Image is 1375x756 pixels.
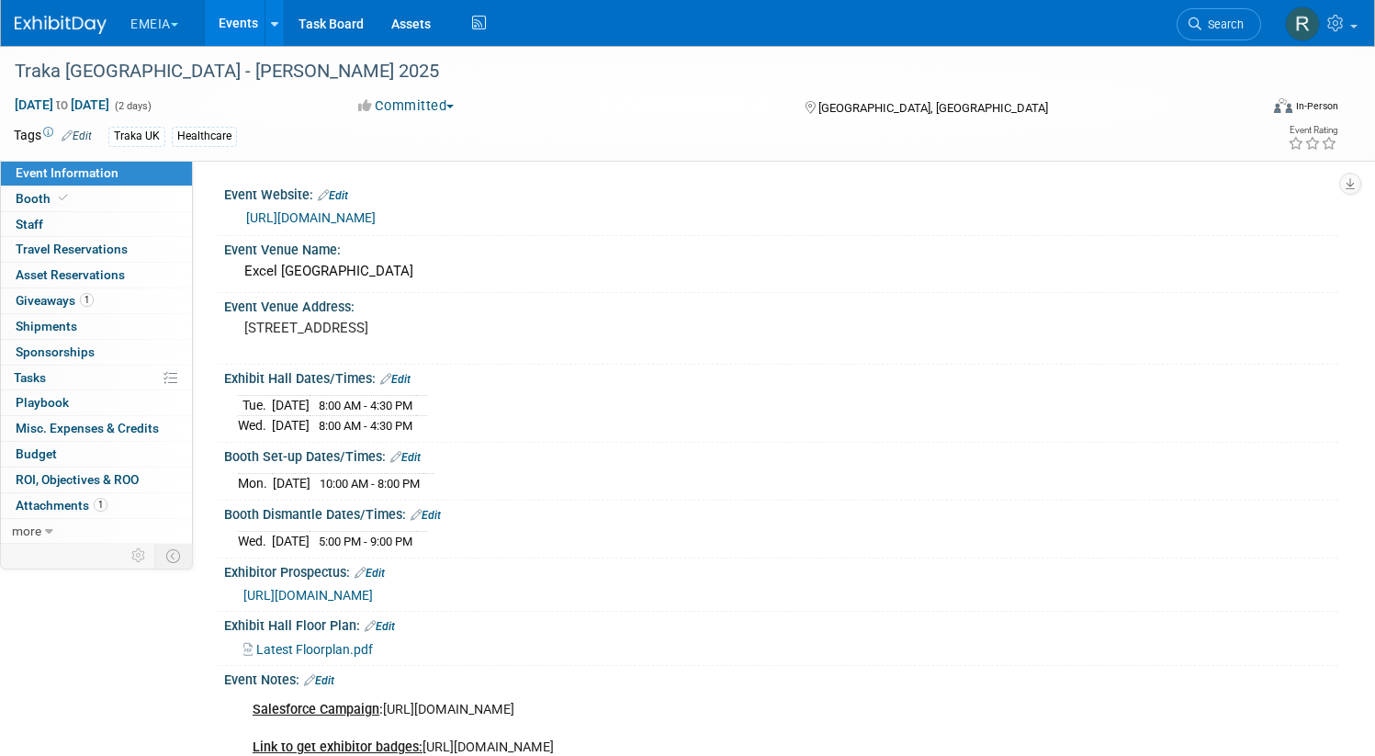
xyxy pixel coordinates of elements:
a: Asset Reservations [1,263,192,288]
span: Booth [16,191,72,206]
a: Edit [411,509,441,522]
span: Search [1201,17,1244,31]
a: Edit [365,620,395,633]
div: Event Rating [1288,126,1337,135]
a: Staff [1,212,192,237]
span: 1 [80,293,94,307]
a: Event Information [1,161,192,186]
div: Event Website: [224,181,1338,205]
div: Traka UK [108,127,165,146]
a: Travel Reservations [1,237,192,262]
pre: [STREET_ADDRESS] [244,320,668,336]
img: Rafaela Rupere [1285,6,1320,41]
span: Giveaways [16,293,94,308]
button: Committed [352,96,461,116]
td: Mon. [238,474,273,493]
i: Booth reservation complete [59,193,68,203]
div: Event Venue Name: [224,236,1338,259]
span: Playbook [16,395,69,410]
div: Event Notes: [224,666,1338,690]
a: [URL][DOMAIN_NAME] [243,588,373,603]
span: Tasks [14,370,46,385]
div: Exhibit Hall Floor Plan: [224,612,1338,636]
a: Misc. Expenses & Credits [1,416,192,441]
a: Booth [1,186,192,211]
img: ExhibitDay [15,16,107,34]
a: Edit [390,451,421,464]
span: [GEOGRAPHIC_DATA], [GEOGRAPHIC_DATA] [818,101,1048,115]
a: Budget [1,442,192,467]
div: Exhibitor Prospectus: [224,559,1338,582]
a: ROI, Objectives & ROO [1,468,192,492]
div: Traka [GEOGRAPHIC_DATA] - [PERSON_NAME] 2025 [8,55,1225,88]
a: Edit [304,674,334,687]
span: to [53,97,71,112]
span: 5:00 PM - 9:00 PM [319,535,412,548]
span: Travel Reservations [16,242,128,256]
a: Shipments [1,314,192,339]
td: [DATE] [272,396,310,416]
td: Toggle Event Tabs [155,544,193,568]
span: Staff [16,217,43,231]
span: Misc. Expenses & Credits [16,421,159,435]
span: Latest Floorplan.pdf [256,642,373,657]
div: Event Format [1141,96,1338,123]
span: 10:00 AM - 8:00 PM [320,477,420,491]
a: Giveaways1 [1,288,192,313]
a: Edit [355,567,385,580]
span: more [12,524,41,538]
a: [URL][DOMAIN_NAME] [246,210,376,225]
div: Booth Dismantle Dates/Times: [224,501,1338,525]
a: Edit [380,373,411,386]
div: Excel [GEOGRAPHIC_DATA] [238,257,1324,286]
a: Playbook [1,390,192,415]
td: [DATE] [273,474,310,493]
a: Attachments1 [1,493,192,518]
div: Booth Set-up Dates/Times: [224,443,1338,467]
span: [DATE] [DATE] [14,96,110,113]
span: Shipments [16,319,77,333]
div: Healthcare [172,127,237,146]
b: : [379,702,383,717]
b: Salesforce Campaign [253,702,379,717]
span: Asset Reservations [16,267,125,282]
div: Event Venue Address: [224,293,1338,316]
td: Tue. [238,396,272,416]
span: 8:00 AM - 4:30 PM [319,419,412,433]
div: Exhibit Hall Dates/Times: [224,365,1338,389]
b: Link to get exhibitor badges: [253,739,423,755]
a: Search [1177,8,1261,40]
span: Event Information [16,165,118,180]
a: Edit [62,130,92,142]
div: In-Person [1295,99,1338,113]
span: Budget [16,446,57,461]
a: Latest Floorplan.pdf [243,642,373,657]
span: ROI, Objectives & ROO [16,472,139,487]
span: 1 [94,498,107,512]
a: Tasks [1,366,192,390]
span: 8:00 AM - 4:30 PM [319,399,412,412]
td: [DATE] [272,532,310,551]
a: Edit [318,189,348,202]
td: [DATE] [272,416,310,435]
span: (2 days) [113,100,152,112]
td: Wed. [238,532,272,551]
span: Sponsorships [16,344,95,359]
a: Sponsorships [1,340,192,365]
img: Format-Inperson.png [1274,98,1292,113]
td: Tags [14,126,92,147]
span: Attachments [16,498,107,513]
td: Wed. [238,416,272,435]
td: Personalize Event Tab Strip [123,544,155,568]
a: more [1,519,192,544]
